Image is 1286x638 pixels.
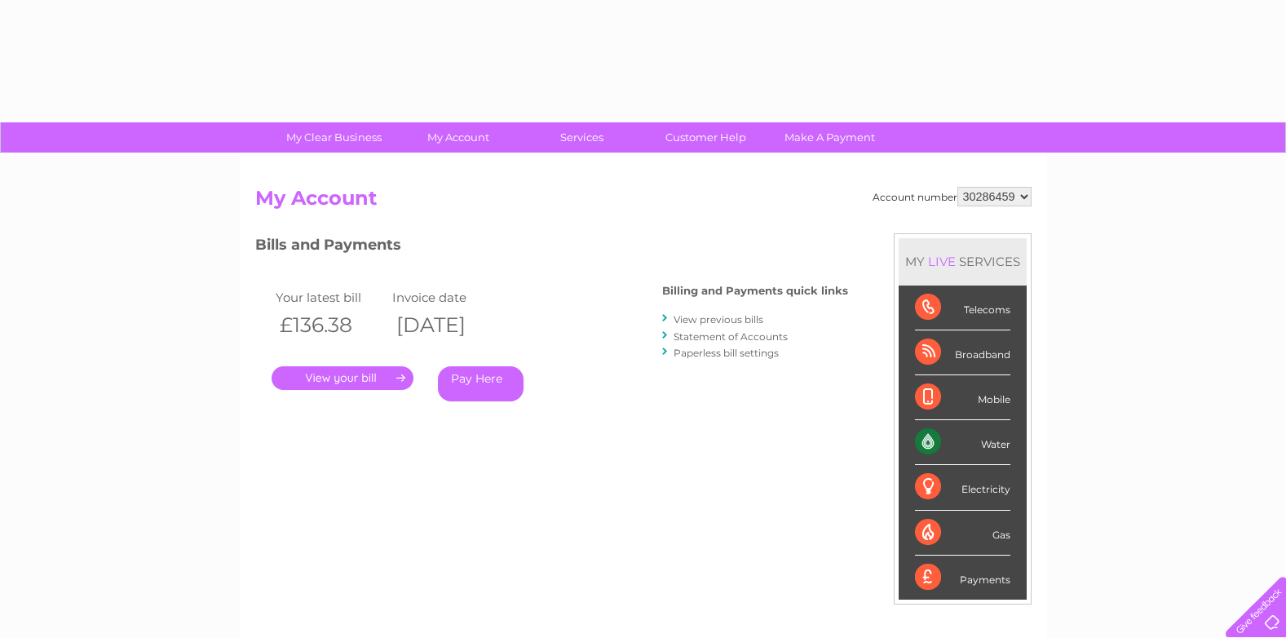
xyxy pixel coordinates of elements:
div: Electricity [915,465,1010,510]
h4: Billing and Payments quick links [662,285,848,297]
div: Payments [915,556,1010,600]
a: . [272,366,413,390]
div: Mobile [915,375,1010,420]
a: Statement of Accounts [674,330,788,343]
div: Water [915,420,1010,465]
h3: Bills and Payments [255,233,848,262]
a: My Account [391,122,525,153]
td: Invoice date [388,286,506,308]
a: Make A Payment [762,122,897,153]
a: View previous bills [674,313,763,326]
th: [DATE] [388,308,506,342]
th: £136.38 [272,308,389,342]
div: Account number [873,187,1032,206]
div: Telecoms [915,286,1010,330]
td: Your latest bill [272,286,389,308]
div: LIVE [925,254,959,269]
div: Broadband [915,330,1010,375]
a: Customer Help [639,122,773,153]
div: Gas [915,511,1010,556]
a: Services [515,122,649,153]
h2: My Account [255,187,1032,218]
a: Paperless bill settings [674,347,779,359]
div: MY SERVICES [899,238,1027,285]
a: My Clear Business [267,122,401,153]
a: Pay Here [438,366,524,401]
